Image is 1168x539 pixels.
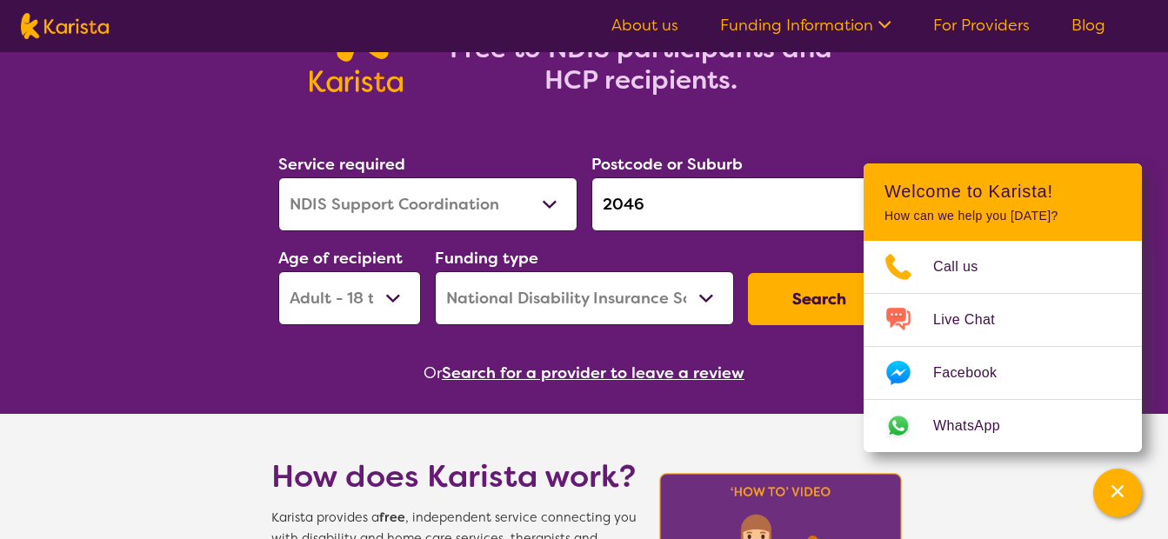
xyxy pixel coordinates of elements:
[1071,15,1105,36] a: Blog
[591,154,743,175] label: Postcode or Suburb
[884,209,1121,223] p: How can we help you [DATE]?
[933,15,1030,36] a: For Providers
[278,248,403,269] label: Age of recipient
[271,456,637,497] h1: How does Karista work?
[933,307,1016,333] span: Live Chat
[424,360,442,386] span: Or
[611,15,678,36] a: About us
[278,154,405,175] label: Service required
[21,13,109,39] img: Karista logo
[884,181,1121,202] h2: Welcome to Karista!
[591,177,891,231] input: Type
[1093,469,1142,517] button: Channel Menu
[933,360,1018,386] span: Facebook
[379,509,405,526] b: free
[933,413,1021,439] span: WhatsApp
[442,360,744,386] button: Search for a provider to leave a review
[864,400,1142,452] a: Web link opens in a new tab.
[933,254,999,280] span: Call us
[748,273,891,325] button: Search
[864,163,1142,452] div: Channel Menu
[720,15,891,36] a: Funding Information
[424,33,858,96] h2: Free to NDIS participants and HCP recipients.
[864,241,1142,452] ul: Choose channel
[435,248,538,269] label: Funding type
